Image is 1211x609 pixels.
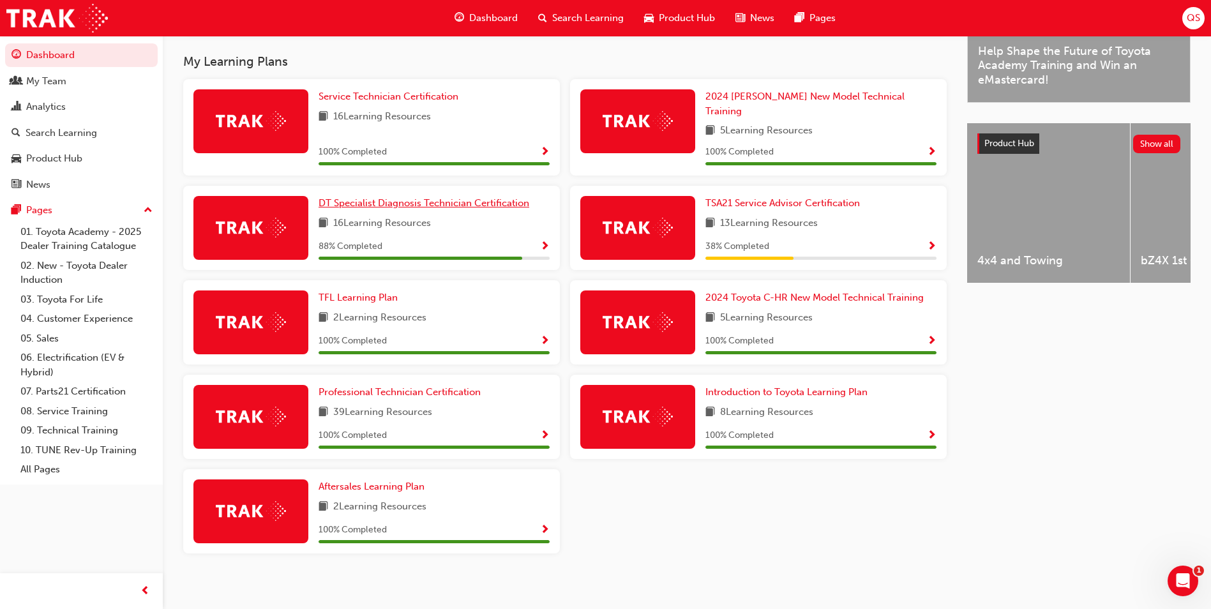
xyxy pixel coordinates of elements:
[977,133,1180,154] a: Product HubShow all
[603,312,673,332] img: Trak
[15,309,158,329] a: 04. Customer Experience
[144,202,153,219] span: up-icon
[785,5,846,31] a: pages-iconPages
[15,440,158,460] a: 10. TUNE Rev-Up Training
[705,405,715,421] span: book-icon
[319,481,425,492] span: Aftersales Learning Plan
[216,407,286,426] img: Trak
[540,147,550,158] span: Show Progress
[634,5,725,31] a: car-iconProduct Hub
[977,253,1120,268] span: 4x4 and Towing
[319,334,387,349] span: 100 % Completed
[319,405,328,421] span: book-icon
[540,522,550,538] button: Show Progress
[11,153,21,165] span: car-icon
[15,382,158,402] a: 07. Parts21 Certification
[319,310,328,326] span: book-icon
[26,100,66,114] div: Analytics
[705,310,715,326] span: book-icon
[455,10,464,26] span: guage-icon
[333,310,426,326] span: 2 Learning Resources
[540,239,550,255] button: Show Progress
[11,50,21,61] span: guage-icon
[11,101,21,113] span: chart-icon
[1133,135,1181,153] button: Show all
[11,128,20,139] span: search-icon
[319,499,328,515] span: book-icon
[216,501,286,521] img: Trak
[540,428,550,444] button: Show Progress
[1182,7,1205,29] button: QS
[6,4,108,33] img: Trak
[705,292,924,303] span: 2024 Toyota C-HR New Model Technical Training
[15,421,158,440] a: 09. Technical Training
[705,290,929,305] a: 2024 Toyota C-HR New Model Technical Training
[540,144,550,160] button: Show Progress
[319,479,430,494] a: Aftersales Learning Plan
[705,386,868,398] span: Introduction to Toyota Learning Plan
[15,348,158,382] a: 06. Electrification (EV & Hybrid)
[720,310,813,326] span: 5 Learning Resources
[5,121,158,145] a: Search Learning
[319,292,398,303] span: TFL Learning Plan
[603,111,673,131] img: Trak
[11,179,21,191] span: news-icon
[5,95,158,119] a: Analytics
[319,239,382,254] span: 88 % Completed
[11,76,21,87] span: people-icon
[333,499,426,515] span: 2 Learning Resources
[469,11,518,26] span: Dashboard
[705,197,860,209] span: TSA21 Service Advisor Certification
[984,138,1034,149] span: Product Hub
[216,312,286,332] img: Trak
[705,91,905,117] span: 2024 [PERSON_NAME] New Model Technical Training
[319,145,387,160] span: 100 % Completed
[540,525,550,536] span: Show Progress
[927,239,936,255] button: Show Progress
[333,216,431,232] span: 16 Learning Resources
[927,336,936,347] span: Show Progress
[705,89,936,118] a: 2024 [PERSON_NAME] New Model Technical Training
[705,123,715,139] span: book-icon
[528,5,634,31] a: search-iconSearch Learning
[795,10,804,26] span: pages-icon
[705,196,865,211] a: TSA21 Service Advisor Certification
[720,216,818,232] span: 13 Learning Resources
[1168,566,1198,596] iframe: Intercom live chat
[538,10,547,26] span: search-icon
[5,199,158,222] button: Pages
[705,428,774,443] span: 100 % Completed
[705,145,774,160] span: 100 % Completed
[927,333,936,349] button: Show Progress
[5,147,158,170] a: Product Hub
[750,11,774,26] span: News
[540,336,550,347] span: Show Progress
[603,218,673,237] img: Trak
[927,147,936,158] span: Show Progress
[720,123,813,139] span: 5 Learning Resources
[659,11,715,26] span: Product Hub
[705,385,873,400] a: Introduction to Toyota Learning Plan
[11,205,21,216] span: pages-icon
[5,173,158,197] a: News
[540,241,550,253] span: Show Progress
[705,239,769,254] span: 38 % Completed
[15,460,158,479] a: All Pages
[183,54,947,69] h3: My Learning Plans
[725,5,785,31] a: news-iconNews
[319,91,458,102] span: Service Technician Certification
[540,333,550,349] button: Show Progress
[540,430,550,442] span: Show Progress
[319,386,481,398] span: Professional Technician Certification
[720,405,813,421] span: 8 Learning Resources
[26,177,50,192] div: News
[216,218,286,237] img: Trak
[603,407,673,426] img: Trak
[927,241,936,253] span: Show Progress
[1194,566,1204,576] span: 1
[552,11,624,26] span: Search Learning
[319,216,328,232] span: book-icon
[26,151,82,166] div: Product Hub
